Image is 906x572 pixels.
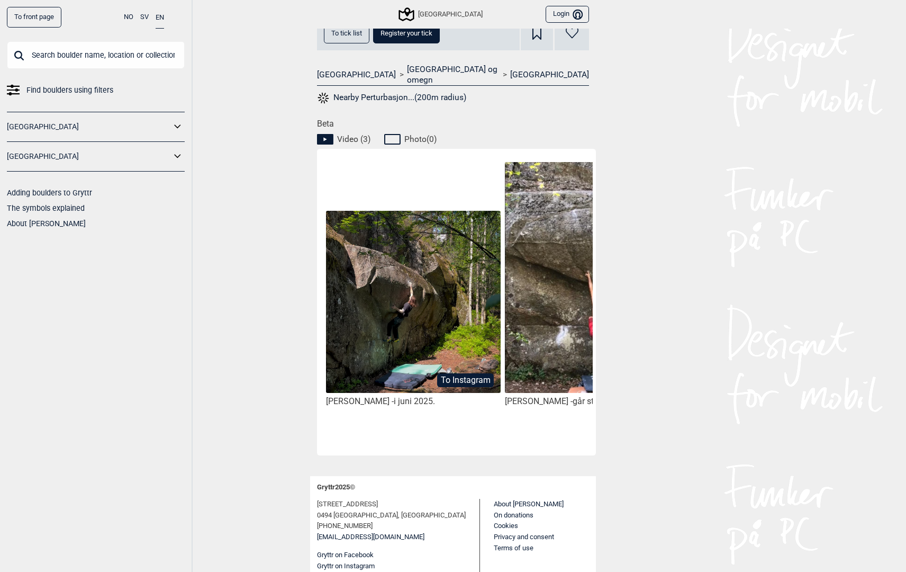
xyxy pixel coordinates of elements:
[317,476,589,499] div: Gryttr 2025 ©
[337,134,370,145] span: Video ( 3 )
[494,500,564,508] a: About [PERSON_NAME]
[437,373,494,387] button: To Instagram
[7,219,86,228] a: About [PERSON_NAME]
[546,6,589,23] button: Login
[380,30,432,37] span: Register your tick
[317,91,466,105] button: Nearby Perturbasjon...(200m radius)
[324,23,369,43] button: To tick list
[7,204,85,212] a: The symbols explained
[373,23,440,43] button: Register your tick
[407,64,499,86] a: [GEOGRAPHIC_DATA] og omegn
[7,7,61,28] a: To front page
[317,550,374,561] button: Gryttr on Facebook
[7,189,92,197] a: Adding boulders to Gryttr
[326,211,501,393] img: Corey pa Perturbasjonsteori
[26,83,113,98] span: Find boulders using filters
[317,119,596,455] div: Beta
[573,396,665,406] span: går ståstarten i juli 2021.
[400,8,483,21] div: [GEOGRAPHIC_DATA]
[394,396,435,406] span: i juni 2025.
[156,7,164,29] button: EN
[7,41,185,69] input: Search boulder name, location or collection
[7,83,185,98] a: Find boulders using filters
[331,30,362,37] span: To tick list
[7,149,171,164] a: [GEOGRAPHIC_DATA]
[510,69,589,80] a: [GEOGRAPHIC_DATA]
[317,499,378,510] span: [STREET_ADDRESS]
[317,510,466,521] span: 0494 [GEOGRAPHIC_DATA], [GEOGRAPHIC_DATA]
[494,511,533,519] a: On donations
[326,396,501,407] div: [PERSON_NAME] -
[317,532,424,543] a: [EMAIL_ADDRESS][DOMAIN_NAME]
[317,521,373,532] span: [PHONE_NUMBER]
[494,522,518,530] a: Cookies
[505,162,679,394] img: Alex pa Perturbasjonsteori
[140,7,149,28] button: SV
[317,561,375,572] button: Gryttr on Instagram
[317,69,396,80] a: [GEOGRAPHIC_DATA]
[124,7,133,28] button: NO
[7,119,171,135] a: [GEOGRAPHIC_DATA]
[494,533,554,541] a: Privacy and consent
[317,64,589,86] nav: > >
[404,134,437,145] span: Photo ( 0 )
[505,396,679,407] div: [PERSON_NAME] -
[494,544,533,552] a: Terms of use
